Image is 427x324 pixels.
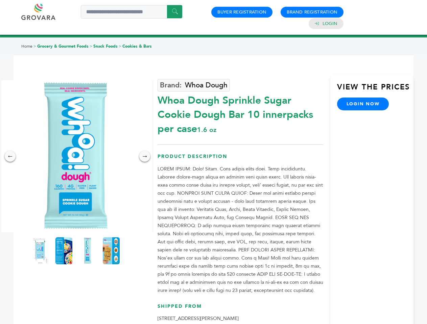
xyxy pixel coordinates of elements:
[55,237,72,264] img: Whoa Dough Sprinkle Sugar Cookie Dough Bar 10 innerpacks per case 1.6 oz Nutrition Info
[337,82,413,98] h3: View the Prices
[37,44,89,49] a: Grocery & Gourmet Foods
[139,151,150,162] div: →
[158,165,324,295] p: LOREM IPSUM: Dolo! Sitam. Cons adipis elits doei. Temp incididuntu. Laboree dolore-magn aliqua en...
[122,44,152,49] a: Cookies & Bars
[93,44,118,49] a: Snack Foods
[217,9,266,15] a: Buyer Registration
[5,151,16,162] div: ←
[197,125,216,134] span: 1.6 oz
[90,44,92,49] span: >
[81,5,182,19] input: Search a product or brand...
[32,237,49,264] img: Whoa Dough Sprinkle Sugar Cookie Dough Bar 10 innerpacks per case 1.6 oz Product Label
[21,44,32,49] a: Home
[287,9,337,15] a: Brand Registration
[158,303,324,315] h3: Shipped From
[158,90,324,136] div: Whoa Dough Sprinkle Sugar Cookie Dough Bar 10 innerpacks per case
[158,79,230,91] a: Whoa Dough
[337,98,389,110] a: login now
[119,44,121,49] span: >
[158,153,324,165] h3: Product Description
[33,44,36,49] span: >
[323,21,337,27] a: Login
[79,237,96,264] img: Whoa Dough Sprinkle Sugar Cookie Dough Bar 10 innerpacks per case 1.6 oz
[103,237,120,264] img: Whoa Dough Sprinkle Sugar Cookie Dough Bar 10 innerpacks per case 1.6 oz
